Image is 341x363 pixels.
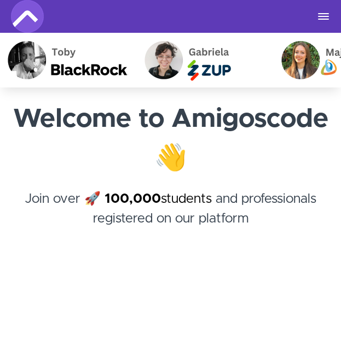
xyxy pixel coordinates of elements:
a: 100,000students [105,192,212,206]
button: Toggle navigation [317,12,330,21]
img: Gabriela [136,33,273,87]
strong: 100,000 [105,192,161,206]
strong: Welcome to Amigoscode 👋 [13,106,328,172]
h4: Join over 🚀 and professionals registered on our platform [11,189,330,248]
